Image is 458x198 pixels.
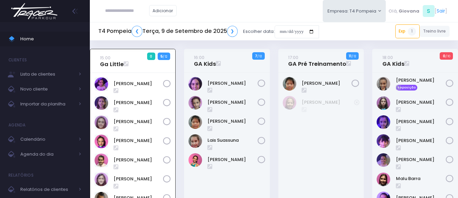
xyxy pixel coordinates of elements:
[395,24,420,38] a: Exp1
[386,3,450,19] div: [ ]
[423,5,435,17] span: S
[160,54,163,59] strong: 5
[20,70,75,79] span: Lista de clientes
[207,80,258,87] a: [PERSON_NAME]
[396,99,446,106] a: [PERSON_NAME]
[396,137,446,144] a: [PERSON_NAME]
[100,55,111,61] small: 15:00
[114,118,163,125] a: [PERSON_NAME]
[20,185,75,194] span: Relatórios de clientes
[377,173,390,186] img: Malu Barra Guirro
[194,54,216,67] a: 16:00GA Kids
[8,169,34,182] h4: Relatórios
[8,118,26,132] h4: Agenda
[95,154,108,167] img: Nicole Esteves Fabri
[302,80,352,87] a: [PERSON_NAME]
[302,99,354,106] a: [PERSON_NAME]
[194,54,204,61] small: 16:00
[288,54,346,67] a: 17:00GA Pré Treinamento
[188,77,202,91] img: Antonella Rossi Paes Previtalli
[188,134,202,148] img: Lais Suassuna
[114,137,163,144] a: [PERSON_NAME]
[396,175,446,182] a: Malu Barra
[20,85,75,94] span: Novo cliente
[98,24,319,39] div: Escolher data:
[95,77,108,91] img: Alice Mattos
[389,8,398,15] span: Olá,
[95,96,108,110] img: Antonella Zappa Marques
[95,116,108,129] img: Eloah Meneguim Tenorio
[283,96,296,110] img: Julia Gomes
[396,118,446,125] a: [PERSON_NAME]
[349,53,352,59] strong: 11
[114,99,163,106] a: [PERSON_NAME]
[255,53,257,59] strong: 7
[207,137,258,144] a: Lais Suassuna
[377,77,390,91] img: Beatriz Marques Ferreira
[20,135,75,144] span: Calendário
[20,150,75,159] span: Agenda do dia
[227,26,238,37] a: ❯
[149,5,177,16] a: Adicionar
[408,27,416,36] span: 1
[132,26,142,37] a: ❮
[20,100,75,108] span: Importar da planilha
[443,53,445,59] strong: 0
[377,134,390,148] img: Isabela dela plata souza
[396,77,446,84] a: [PERSON_NAME]
[445,54,450,58] small: / 10
[207,118,258,125] a: [PERSON_NAME]
[396,156,446,163] a: [PERSON_NAME]
[98,26,238,37] h5: T4 Pompeia Terça, 9 de Setembro de 2025
[288,54,298,61] small: 17:00
[382,54,404,67] a: 18:00GA Kids
[207,99,258,106] a: [PERSON_NAME]
[420,26,450,37] a: Treino livre
[163,55,167,59] small: / 12
[377,153,390,167] img: LIZ WHITAKER DE ALMEIDA BORGES
[382,54,393,61] small: 18:00
[100,54,124,68] a: 15:00Ga Little
[399,8,419,15] span: Giovana
[396,85,418,91] span: Reposição
[188,153,202,167] img: Lara Souza
[188,115,202,129] img: Júlia Ayumi Tiba
[114,176,163,182] a: [PERSON_NAME]
[188,96,202,110] img: Ivy Miki Miessa Guadanuci
[147,53,155,60] span: 0
[207,156,258,163] a: [PERSON_NAME]
[95,135,108,148] img: Júlia Meneguim Merlo
[352,54,356,58] small: / 12
[283,77,296,91] img: Júlia Ayumi Tiba
[437,7,445,15] a: Sair
[377,115,390,129] img: Helena Mendes Leone
[8,53,27,67] h4: Clientes
[114,157,163,163] a: [PERSON_NAME]
[95,173,108,186] img: Olívia Marconato Pizzo
[20,35,81,43] span: Home
[377,96,390,110] img: Filomena Caruso Grano
[114,80,163,87] a: [PERSON_NAME]
[257,54,262,58] small: / 12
